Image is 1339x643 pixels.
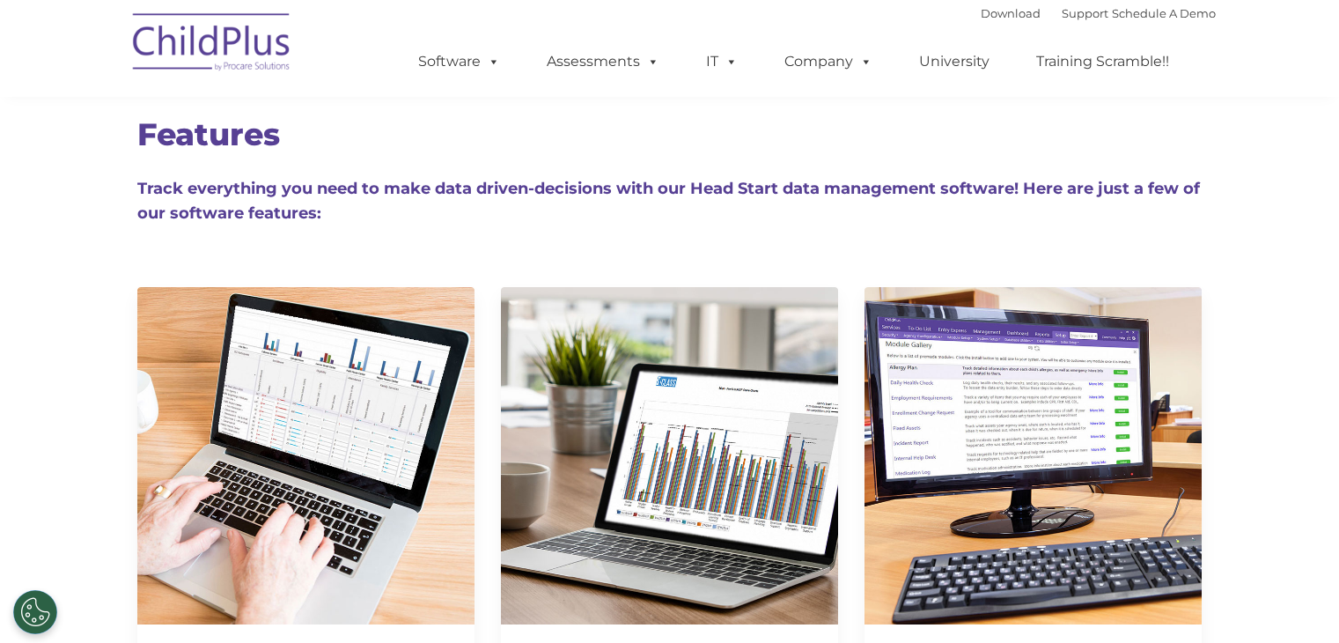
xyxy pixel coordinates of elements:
[13,590,57,634] button: Cookies Settings
[137,287,475,625] img: Dash
[864,287,1202,625] img: ModuleDesigner750
[1062,6,1108,20] a: Support
[767,44,890,79] a: Company
[688,44,755,79] a: IT
[1019,44,1187,79] a: Training Scramble!!
[137,179,1200,223] span: Track everything you need to make data driven-decisions with our Head Start data management softw...
[529,44,677,79] a: Assessments
[981,6,1041,20] a: Download
[137,115,280,153] span: Features
[401,44,518,79] a: Software
[501,287,838,625] img: CLASS-750
[1112,6,1216,20] a: Schedule A Demo
[901,44,1007,79] a: University
[124,1,300,89] img: ChildPlus by Procare Solutions
[981,6,1216,20] font: |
